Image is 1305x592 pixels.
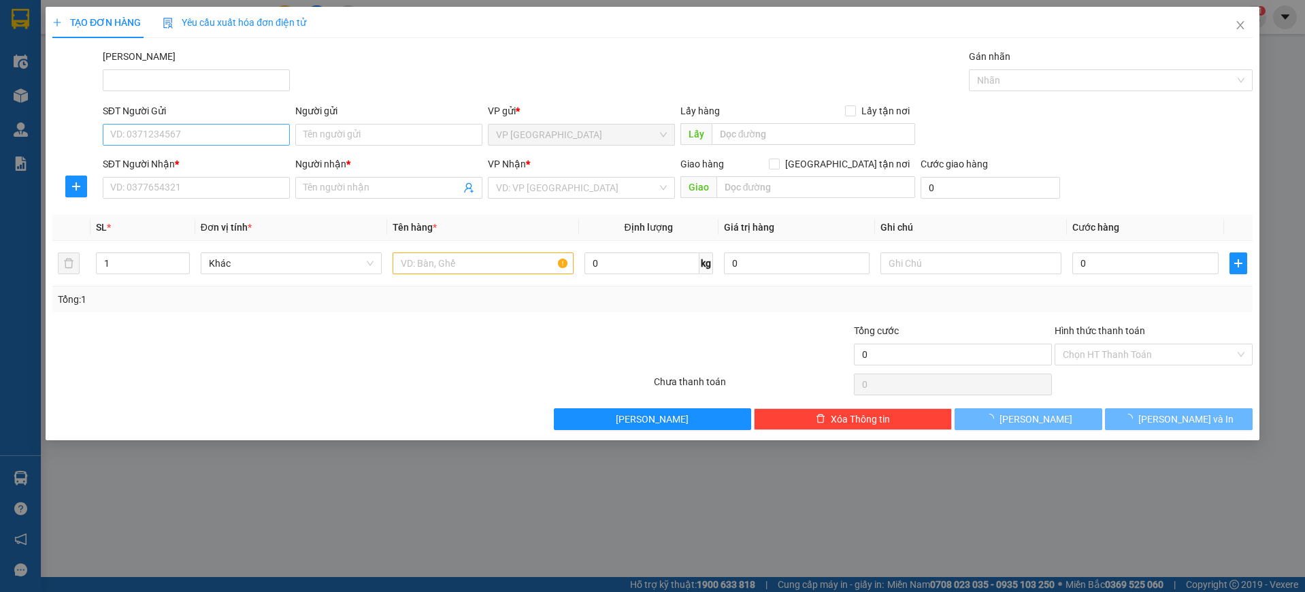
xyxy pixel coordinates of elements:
span: user-add [463,182,474,193]
span: delete [816,414,825,425]
span: plus [52,18,62,27]
span: Tổng cước [855,325,899,336]
span: Giao hàng [680,159,724,169]
label: Mã ĐH [103,51,176,62]
span: close [1235,20,1246,31]
button: [PERSON_NAME] và In [1105,408,1253,430]
span: Tên hàng [393,222,437,233]
input: Ghi Chú [880,252,1061,274]
span: plus [66,181,86,192]
label: Gán nhãn [969,51,1010,62]
div: SĐT Người Gửi [103,103,290,118]
input: Cước giao hàng [921,177,1060,199]
button: deleteXóa Thông tin [754,408,952,430]
input: Dọc đường [716,176,916,198]
span: loading [985,414,1000,423]
input: 0 [724,252,870,274]
label: Hình thức thanh toán [1055,325,1145,336]
div: Người gửi [295,103,482,118]
button: Close [1221,7,1259,45]
div: Chưa thanh toán [652,374,853,398]
label: Cước giao hàng [921,159,989,169]
span: VP Nha Trang [496,125,667,145]
span: Yêu cầu xuất hóa đơn điện tử [163,17,306,28]
span: [PERSON_NAME] [1000,412,1072,427]
input: Mã ĐH [103,69,290,91]
button: [PERSON_NAME] [955,408,1102,430]
span: [PERSON_NAME] [616,412,689,427]
span: Giá trị hàng [724,222,774,233]
span: Lấy tận nơi [857,103,916,118]
th: Ghi chú [875,214,1067,241]
button: plus [65,176,87,197]
span: [GEOGRAPHIC_DATA] tận nơi [780,157,916,171]
span: Giao [680,176,716,198]
span: VP Nhận [488,159,526,169]
button: [PERSON_NAME] [554,408,752,430]
span: plus [1230,258,1246,269]
span: Khác [209,253,374,274]
input: Dọc đường [712,123,916,145]
span: [PERSON_NAME] và In [1138,412,1234,427]
div: SĐT Người Nhận [103,157,290,171]
span: kg [699,252,713,274]
span: loading [1123,414,1138,423]
span: TẠO ĐƠN HÀNG [52,17,141,28]
div: Người nhận [295,157,482,171]
button: delete [58,252,80,274]
span: Cước hàng [1072,222,1119,233]
div: VP gửi [488,103,675,118]
span: Xóa Thông tin [831,412,890,427]
button: plus [1229,252,1247,274]
img: icon [163,18,174,29]
div: Tổng: 1 [58,292,503,307]
span: Lấy hàng [680,105,720,116]
span: Lấy [680,123,712,145]
span: Đơn vị tính [201,222,252,233]
span: SL [96,222,107,233]
input: VD: Bàn, Ghế [393,252,574,274]
span: Định lượng [625,222,673,233]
